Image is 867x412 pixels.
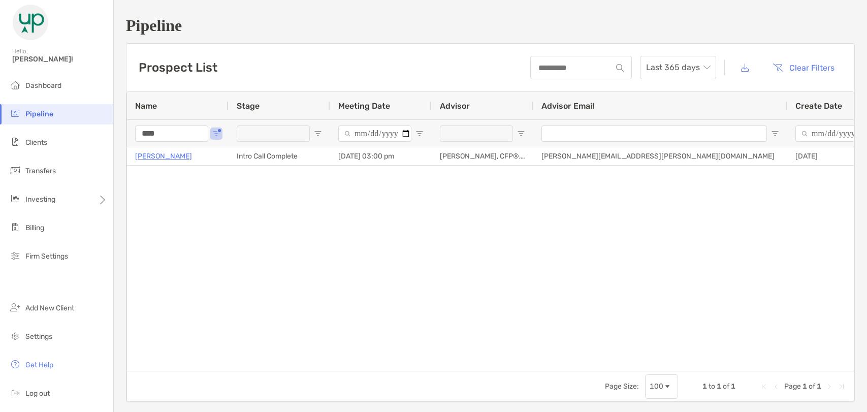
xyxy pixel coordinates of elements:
[771,130,779,138] button: Open Filter Menu
[25,361,53,369] span: Get Help
[25,389,50,398] span: Log out
[12,4,49,41] img: Zoe Logo
[645,374,678,399] div: Page Size
[533,147,787,165] div: [PERSON_NAME][EMAIL_ADDRESS][PERSON_NAME][DOMAIN_NAME]
[135,125,208,142] input: Name Filter Input
[702,382,707,391] span: 1
[440,101,470,111] span: Advisor
[314,130,322,138] button: Open Filter Menu
[765,56,842,79] button: Clear Filters
[825,383,833,391] div: Next Page
[650,382,663,391] div: 100
[795,101,842,111] span: Create Date
[338,125,411,142] input: Meeting Date Filter Input
[126,16,855,35] h1: Pipeline
[541,125,767,142] input: Advisor Email Filter Input
[330,147,432,165] div: [DATE] 03:00 pm
[9,136,21,148] img: clients icon
[25,224,44,232] span: Billing
[760,383,768,391] div: First Page
[838,383,846,391] div: Last Page
[541,101,594,111] span: Advisor Email
[605,382,639,391] div: Page Size:
[772,383,780,391] div: Previous Page
[9,249,21,262] img: firm-settings icon
[9,387,21,399] img: logout icon
[717,382,721,391] span: 1
[25,110,53,118] span: Pipeline
[723,382,729,391] span: of
[709,382,715,391] span: to
[731,382,735,391] span: 1
[25,332,52,341] span: Settings
[9,79,21,91] img: dashboard icon
[9,330,21,342] img: settings icon
[9,358,21,370] img: get-help icon
[817,382,821,391] span: 1
[12,55,107,64] span: [PERSON_NAME]!
[25,138,47,147] span: Clients
[135,150,192,163] a: [PERSON_NAME]
[212,130,220,138] button: Open Filter Menu
[229,147,330,165] div: Intro Call Complete
[646,56,710,79] span: Last 365 days
[25,167,56,175] span: Transfers
[338,101,390,111] span: Meeting Date
[25,195,55,204] span: Investing
[237,101,260,111] span: Stage
[9,193,21,205] img: investing icon
[25,304,74,312] span: Add New Client
[517,130,525,138] button: Open Filter Menu
[616,64,624,72] img: input icon
[135,101,157,111] span: Name
[784,382,801,391] span: Page
[809,382,815,391] span: of
[25,81,61,90] span: Dashboard
[9,221,21,233] img: billing icon
[25,252,68,261] span: Firm Settings
[432,147,533,165] div: [PERSON_NAME], CFP®, CPWA®
[139,60,217,75] h3: Prospect List
[9,301,21,313] img: add_new_client icon
[415,130,424,138] button: Open Filter Menu
[9,107,21,119] img: pipeline icon
[9,164,21,176] img: transfers icon
[802,382,807,391] span: 1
